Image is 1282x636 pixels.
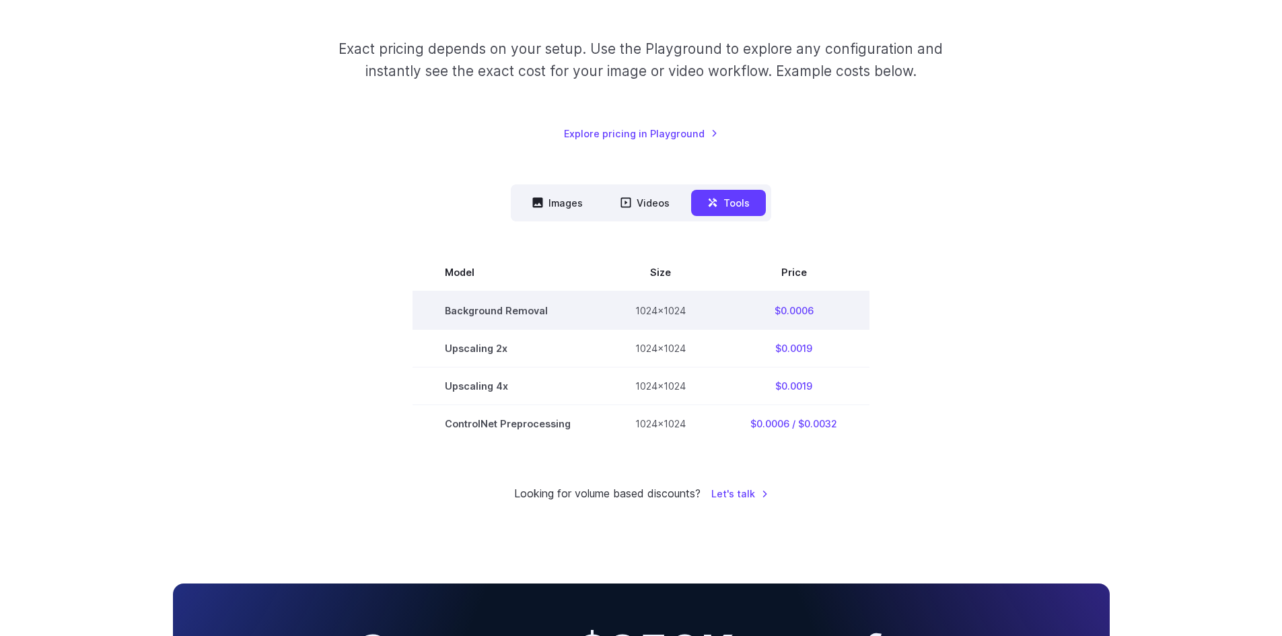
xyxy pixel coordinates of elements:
[413,367,603,404] td: Upscaling 4x
[313,38,968,83] p: Exact pricing depends on your setup. Use the Playground to explore any configuration and instantl...
[711,486,769,501] a: Let's talk
[603,329,718,367] td: 1024x1024
[603,291,718,330] td: 1024x1024
[718,254,869,291] th: Price
[604,190,686,216] button: Videos
[603,254,718,291] th: Size
[516,190,599,216] button: Images
[413,291,603,330] td: Background Removal
[514,485,701,503] small: Looking for volume based discounts?
[603,367,718,404] td: 1024x1024
[718,367,869,404] td: $0.0019
[413,404,603,442] td: ControlNet Preprocessing
[718,404,869,442] td: $0.0006 / $0.0032
[413,329,603,367] td: Upscaling 2x
[413,254,603,291] th: Model
[603,404,718,442] td: 1024x1024
[718,329,869,367] td: $0.0019
[691,190,766,216] button: Tools
[718,291,869,330] td: $0.0006
[564,126,718,141] a: Explore pricing in Playground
